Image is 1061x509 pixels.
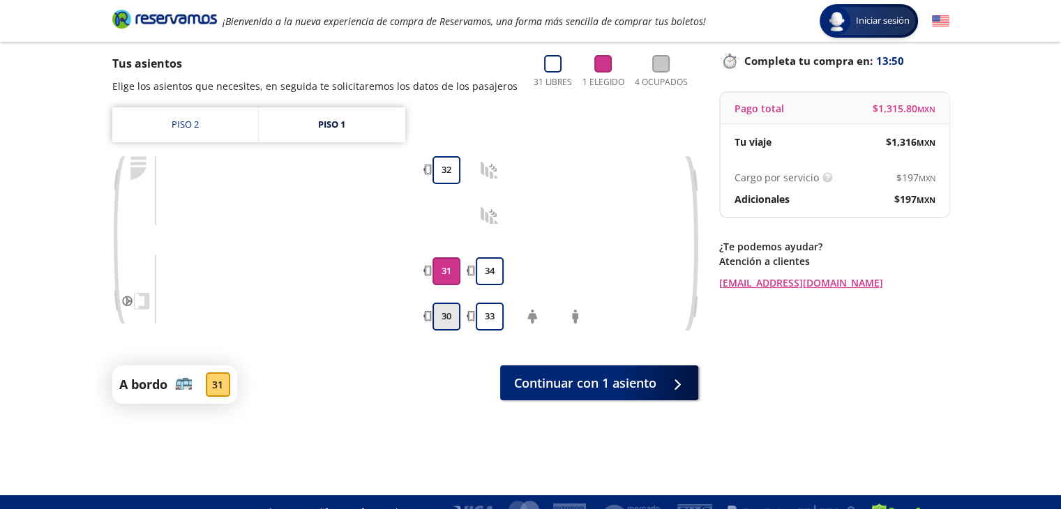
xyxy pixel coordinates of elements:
small: MXN [917,137,935,148]
p: Atención a clientes [719,254,949,268]
span: $ 197 [894,192,935,206]
button: 30 [432,303,460,331]
span: $ 1,316 [886,135,935,149]
span: $ 197 [896,170,935,185]
small: MXN [919,173,935,183]
small: MXN [917,195,935,205]
em: ¡Bienvenido a la nueva experiencia de compra de Reservamos, una forma más sencilla de comprar tus... [223,15,706,28]
p: Tus asientos [112,55,518,72]
button: 31 [432,257,460,285]
p: 1 Elegido [582,76,624,89]
div: Piso 1 [318,118,345,132]
button: 34 [476,257,504,285]
p: Tu viaje [735,135,772,149]
p: Completa tu compra en : [719,51,949,70]
span: Continuar con 1 asiento [514,374,656,393]
p: ¿Te podemos ayudar? [719,239,949,254]
p: 4 Ocupados [635,76,688,89]
small: MXN [917,104,935,114]
div: 31 [206,372,230,397]
a: Brand Logo [112,8,217,33]
i: Brand Logo [112,8,217,29]
a: Piso 1 [259,107,405,142]
button: 32 [432,156,460,184]
button: 33 [476,303,504,331]
a: [EMAIL_ADDRESS][DOMAIN_NAME] [719,275,949,290]
span: $ 1,315.80 [873,101,935,116]
span: Iniciar sesión [850,14,915,28]
button: English [932,13,949,30]
p: Elige los asientos que necesites, en seguida te solicitaremos los datos de los pasajeros [112,79,518,93]
span: 13:50 [876,53,904,69]
p: A bordo [119,375,167,394]
p: Adicionales [735,192,790,206]
p: Cargo por servicio [735,170,819,185]
p: 31 Libres [534,76,572,89]
p: Pago total [735,101,784,116]
button: Continuar con 1 asiento [500,365,698,400]
a: Piso 2 [112,107,258,142]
